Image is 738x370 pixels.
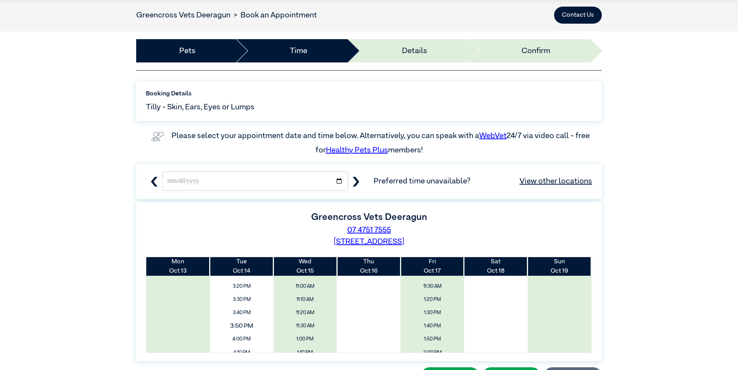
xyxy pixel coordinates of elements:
[230,9,317,21] li: Book an Appointment
[326,146,388,154] a: Healthy Pets Plus
[146,257,210,276] th: Oct 13
[479,132,507,140] a: WebVet
[148,129,167,144] img: vet
[136,9,317,21] nav: breadcrumb
[276,334,334,345] span: 1:00 PM
[274,257,337,276] th: Oct 15
[337,257,400,276] th: Oct 16
[146,89,592,99] label: Booking Details
[213,307,271,318] span: 3:40 PM
[403,294,461,305] span: 1:20 PM
[146,101,255,113] span: Tilly - Skin, Ears, Eyes or Lumps
[374,175,592,187] span: Preferred time unavailable?
[213,347,271,358] span: 4:10 PM
[403,347,461,358] span: 2:00 PM
[276,281,334,292] span: 11:00 AM
[276,347,334,358] span: 1:10 PM
[204,319,279,334] span: 3:50 PM
[403,281,461,292] span: 11:30 AM
[276,294,334,305] span: 11:10 AM
[464,257,528,276] th: Oct 18
[136,11,230,19] a: Greencross Vets Deeragun
[403,334,461,345] span: 1:50 PM
[520,175,592,187] a: View other locations
[347,226,391,234] a: 07 4751 7555
[400,257,464,276] th: Oct 17
[290,45,307,57] a: Time
[334,238,404,246] a: [STREET_ADDRESS]
[213,281,271,292] span: 3:20 PM
[554,7,602,24] button: Contact Us
[311,213,427,222] label: Greencross Vets Deeragun
[528,257,591,276] th: Oct 19
[213,294,271,305] span: 3:30 PM
[179,45,196,57] a: Pets
[276,307,334,318] span: 11:20 AM
[276,320,334,332] span: 11:30 AM
[172,132,591,154] label: Please select your appointment date and time below. Alternatively, you can speak with a 24/7 via ...
[210,257,274,276] th: Oct 14
[213,334,271,345] span: 4:00 PM
[403,307,461,318] span: 1:30 PM
[403,320,461,332] span: 1:40 PM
